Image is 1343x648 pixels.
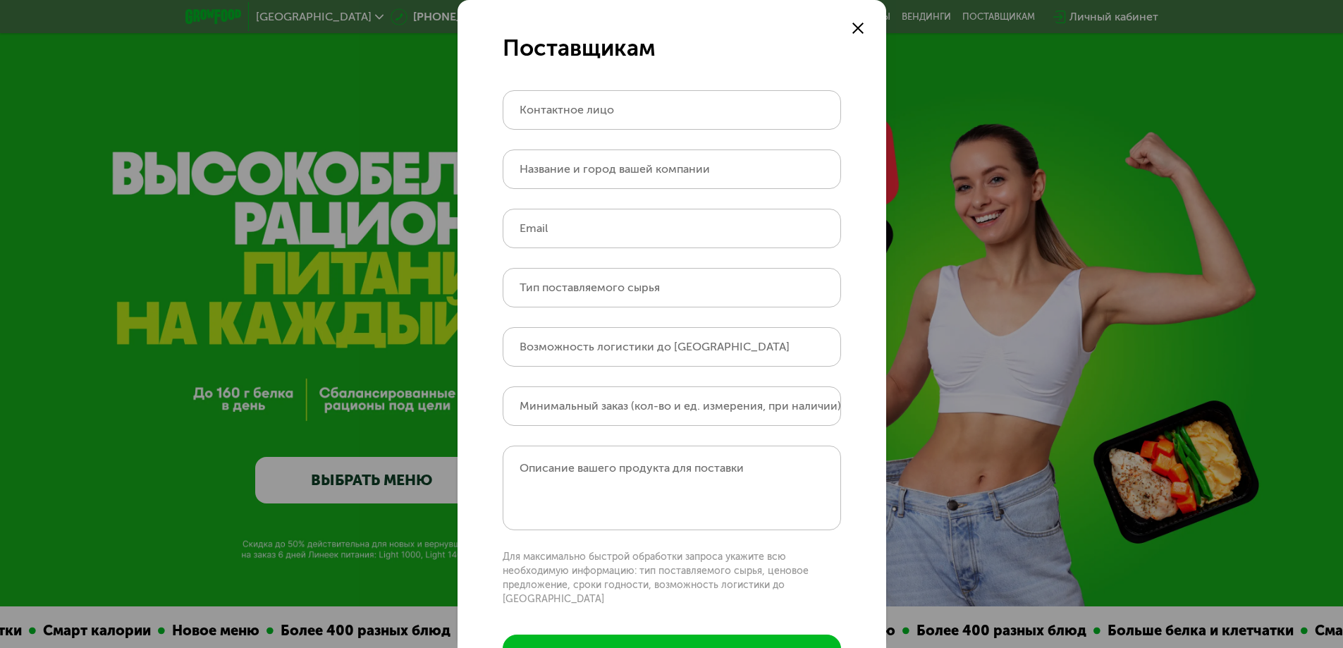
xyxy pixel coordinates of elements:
[503,34,841,62] div: Поставщикам
[520,283,660,291] label: Тип поставляемого сырья
[520,106,614,114] label: Контактное лицо
[520,165,710,173] label: Название и город вашей компании
[520,461,744,475] label: Описание вашего продукта для поставки
[520,343,790,350] label: Возможность логистики до [GEOGRAPHIC_DATA]
[503,550,841,606] p: Для максимально быстрой обработки запроса укажите всю необходимую информацию: тип поставляемого с...
[520,402,841,410] label: Минимальный заказ (кол-во и ед. измерения, при наличии)
[520,224,548,232] label: Email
